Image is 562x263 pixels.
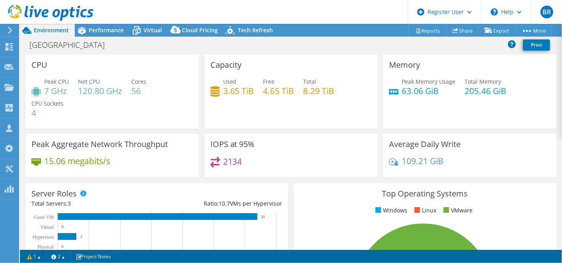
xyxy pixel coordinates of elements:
[31,140,168,149] h3: Peak Aggregate Network Throughput
[263,86,294,95] h4: 4.65 TiB
[131,78,146,85] span: Cores
[389,61,420,69] h3: Memory
[80,235,82,239] text: 3
[62,225,64,229] text: 0
[182,26,218,34] span: Cloud Pricing
[34,214,54,220] text: Guest VM
[299,189,550,198] h3: Top Operating Systems
[219,200,230,207] span: 10.7
[31,61,47,69] h3: CPU
[33,234,54,240] text: Hypervisor
[26,41,117,49] h1: [GEOGRAPHIC_DATA]
[303,78,317,85] span: Total
[131,86,146,95] h4: 56
[31,108,64,117] h4: 4
[446,24,479,37] a: Share
[373,206,407,215] li: Windows
[31,199,157,208] div: Total Servers:
[41,224,54,230] text: Virtual
[68,200,71,207] span: 3
[523,39,550,51] a: Print
[263,78,275,85] span: Free
[78,78,100,85] span: Net CPU
[210,140,255,149] h3: IOPS at 95%
[223,157,242,166] h4: 2134
[78,86,122,95] h4: 120.80 GHz
[31,100,64,107] span: CPU Sockets
[389,140,461,149] h3: Average Daily Write
[44,157,110,165] h4: 15.06 megabits/s
[89,26,124,34] span: Performance
[44,78,69,85] span: Peak CPU
[515,24,552,37] a: More
[303,86,334,95] h4: 8.29 TiB
[157,199,282,208] div: Ratio: VMs per Hypervisor
[46,251,70,261] a: 2
[402,78,455,85] span: Peak Memory Usage
[478,24,515,37] a: Export
[21,251,46,261] a: 1
[402,86,455,95] h4: 63.06 GiB
[210,61,242,69] h3: Capacity
[144,26,162,34] span: Virtual
[62,245,64,249] text: 0
[441,206,473,215] li: VMware
[412,206,436,215] li: Linux
[465,78,501,85] span: Total Memory
[238,26,273,34] span: Tech Refresh
[223,86,254,95] h4: 3.65 TiB
[44,86,69,95] h4: 7 GHz
[70,251,117,261] a: Project Notes
[408,24,447,37] a: Reports
[491,8,498,16] svg: \n
[37,244,54,250] text: Physical
[34,26,69,34] span: Environment
[261,215,265,219] text: 32
[31,189,77,198] h3: Server Roles
[465,86,506,95] h4: 205.46 GiB
[541,6,553,18] span: BR
[402,157,443,165] h4: 109.21 GiB
[223,78,237,85] span: Used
